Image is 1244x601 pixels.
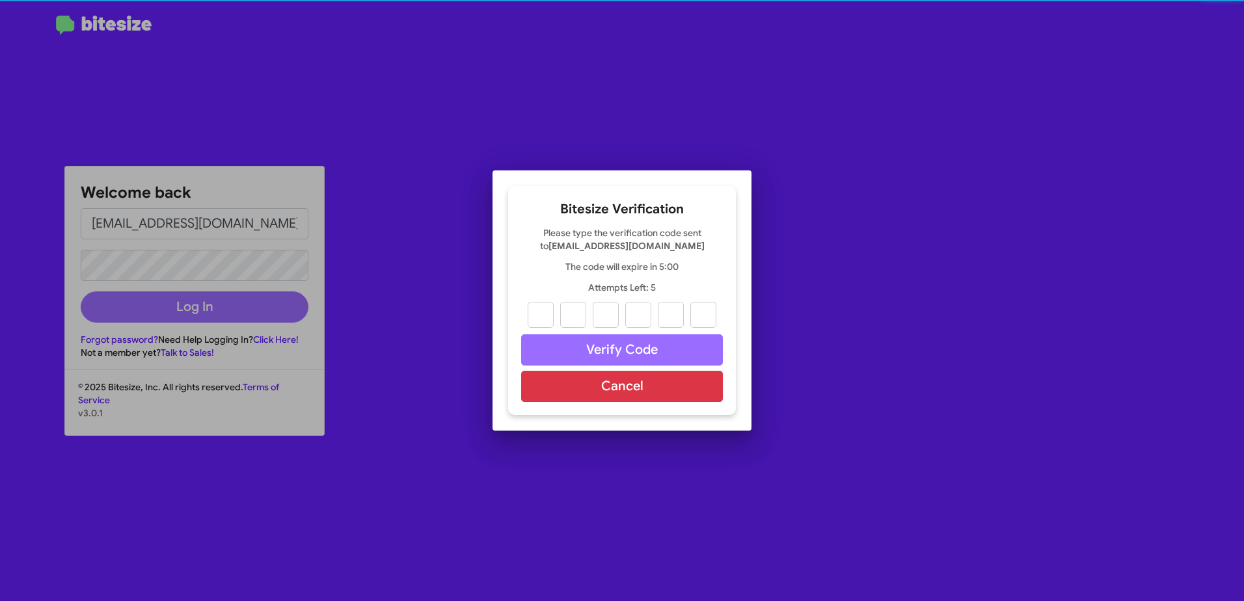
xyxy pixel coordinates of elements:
[521,199,723,220] h2: Bitesize Verification
[521,226,723,252] p: Please type the verification code sent to
[521,334,723,366] button: Verify Code
[548,240,705,252] strong: [EMAIL_ADDRESS][DOMAIN_NAME]
[521,260,723,273] p: The code will expire in 5:00
[521,281,723,294] p: Attempts Left: 5
[521,371,723,402] button: Cancel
